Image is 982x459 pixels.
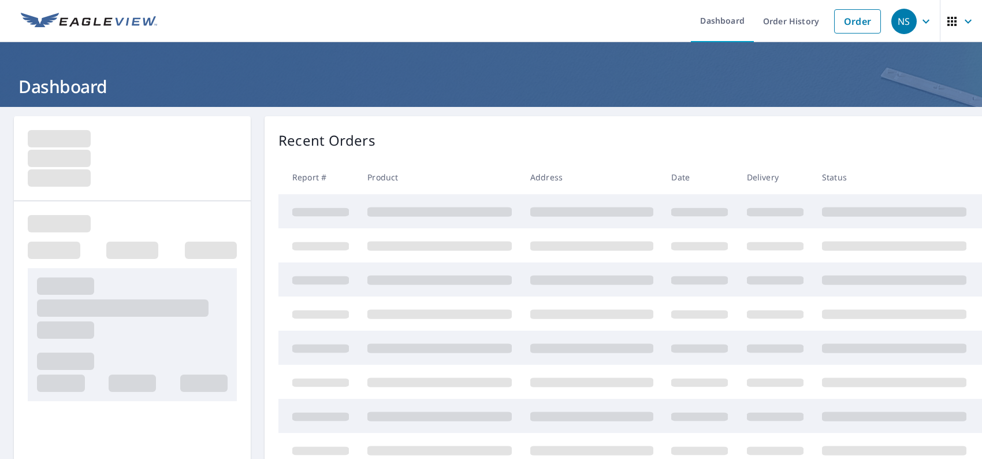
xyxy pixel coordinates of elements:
[21,13,157,30] img: EV Logo
[662,160,737,194] th: Date
[278,130,375,151] p: Recent Orders
[813,160,976,194] th: Status
[834,9,881,34] a: Order
[891,9,917,34] div: NS
[358,160,521,194] th: Product
[738,160,813,194] th: Delivery
[278,160,358,194] th: Report #
[521,160,663,194] th: Address
[14,75,968,98] h1: Dashboard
